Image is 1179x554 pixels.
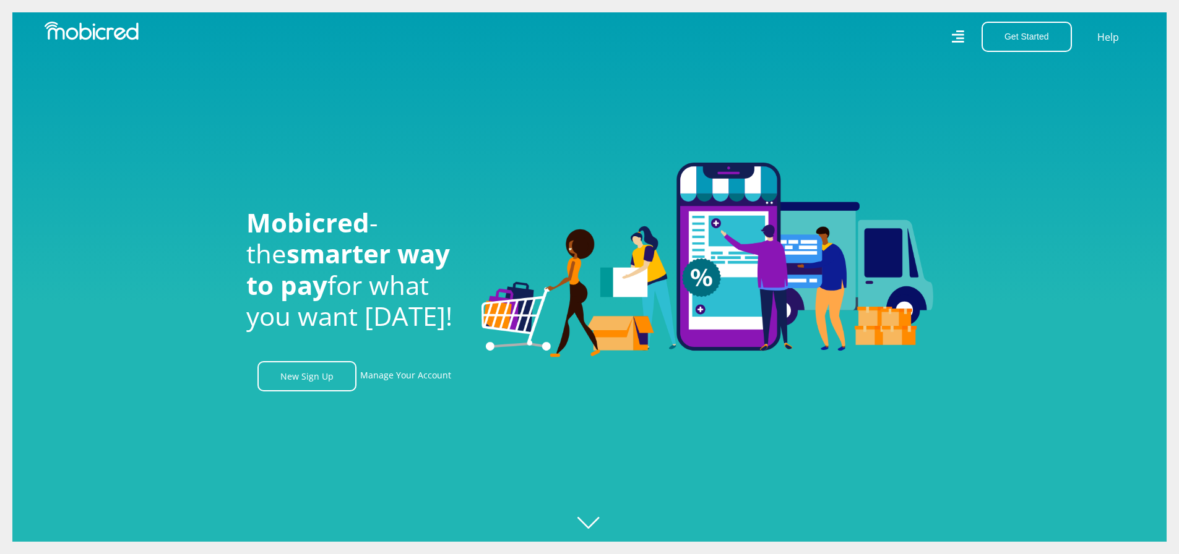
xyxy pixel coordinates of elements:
img: Mobicred [45,22,139,40]
a: New Sign Up [257,361,356,391]
span: Mobicred [246,205,369,240]
span: smarter way to pay [246,236,450,302]
a: Manage Your Account [360,361,451,391]
h1: - the for what you want [DATE]! [246,207,463,332]
button: Get Started [982,22,1072,52]
img: Welcome to Mobicred [482,163,933,358]
a: Help [1097,29,1120,45]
